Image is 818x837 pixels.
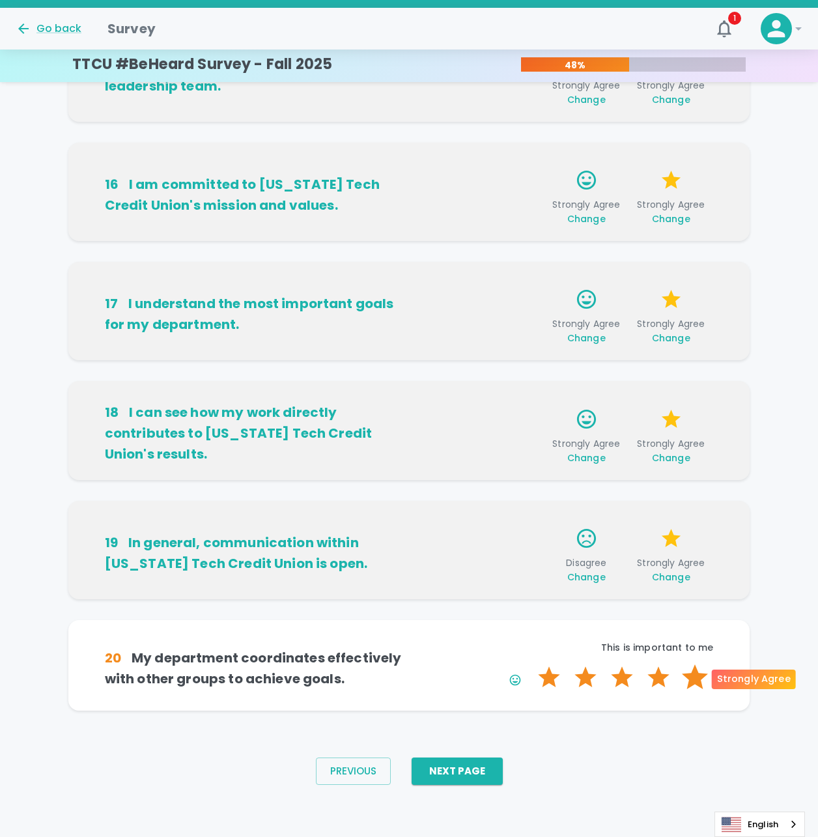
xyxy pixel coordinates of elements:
[72,55,332,74] h4: TTCU #BeHeard Survey - Fall 2025
[105,402,409,464] h6: I can see how my work directly contributes to [US_STATE] Tech Credit Union's results.
[549,317,623,345] span: Strongly Agree
[567,571,606,584] span: Change
[105,532,409,574] h6: In general, communication within [US_STATE] Tech Credit Union is open.
[549,437,623,464] span: Strongly Agree
[652,212,690,225] span: Change
[105,647,121,668] div: 20
[634,556,708,584] span: Strongly Agree
[567,93,606,106] span: Change
[549,198,623,225] span: Strongly Agree
[567,212,606,225] span: Change
[567,332,606,345] span: Change
[714,812,805,837] aside: Language selected: English
[105,174,409,216] h6: I am committed to [US_STATE] Tech Credit Union's mission and values.
[634,198,708,225] span: Strongly Agree
[105,402,119,423] div: 18
[16,21,81,36] button: Go back
[652,93,690,106] span: Change
[709,13,740,44] button: 1
[105,647,409,689] h6: My department coordinates effectively with other groups to achieve goals.
[105,532,118,553] div: 19
[412,758,503,785] button: Next Page
[409,641,713,654] p: This is important to me
[712,670,796,689] div: Strongly Agree
[652,451,690,464] span: Change
[105,174,119,195] div: 16
[715,812,804,836] a: English
[652,571,690,584] span: Change
[105,293,118,314] div: 17
[105,293,409,335] h6: I understand the most important goals for my department.
[728,12,741,25] span: 1
[549,556,623,584] span: Disagree
[107,18,156,39] h1: Survey
[521,59,628,72] p: 48%
[652,332,690,345] span: Change
[634,317,708,345] span: Strongly Agree
[567,451,606,464] span: Change
[714,812,805,837] div: Language
[634,437,708,464] span: Strongly Agree
[316,758,391,785] button: Previous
